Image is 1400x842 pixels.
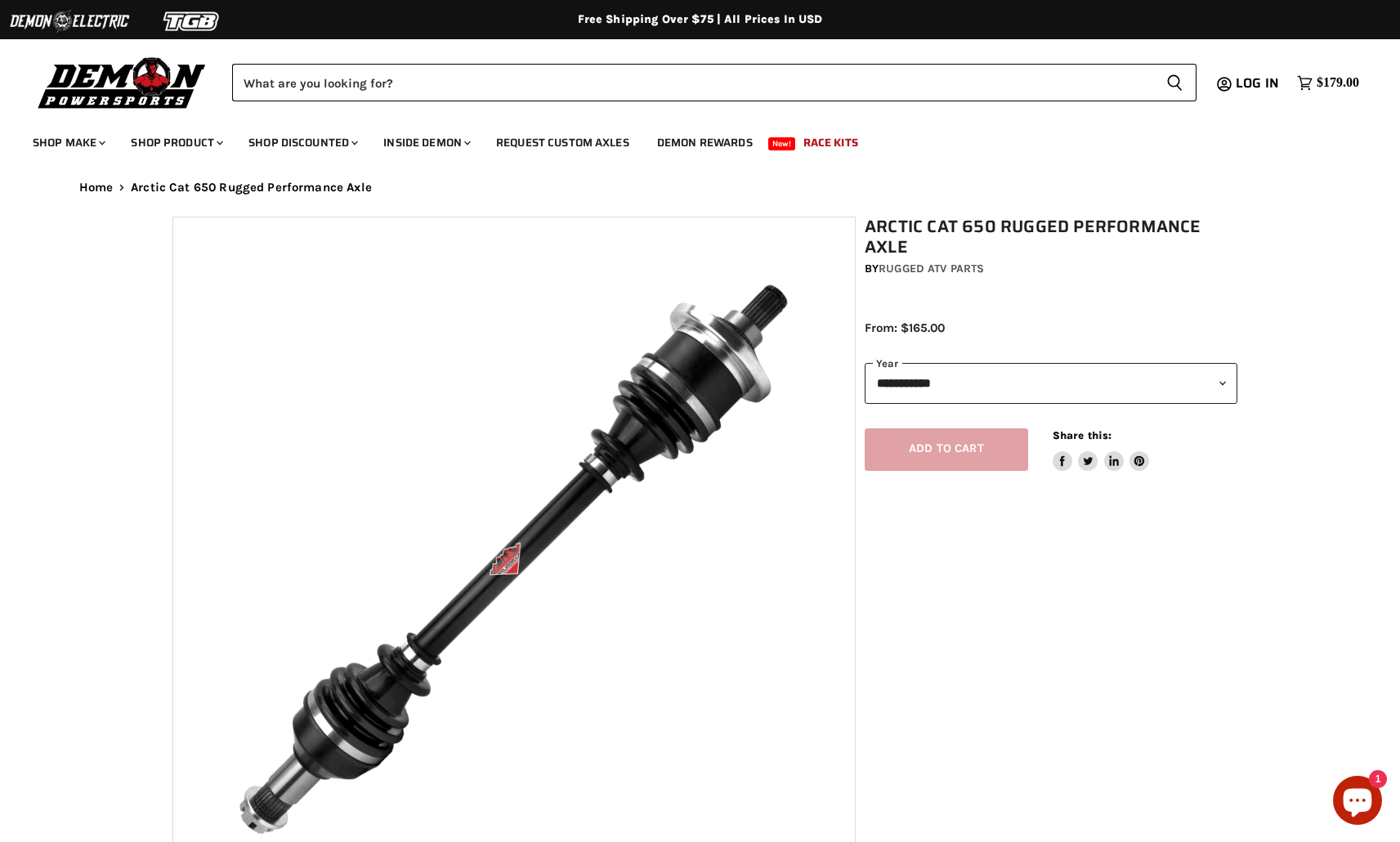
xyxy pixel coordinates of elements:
[236,126,368,159] a: Shop Discounted
[79,181,114,195] a: Home
[1317,75,1359,91] span: $179.00
[1053,428,1150,472] aside: Share this:
[371,126,481,159] a: Inside Demon
[865,217,1237,258] h1: Arctic Cat 650 Rugged Performance Axle
[20,126,115,159] a: Shop Make
[20,119,1355,159] ul: Main menu
[645,126,765,159] a: Demon Rewards
[484,126,642,159] a: Request Custom Axles
[791,126,870,159] a: Race Kits
[1053,429,1112,441] span: Share this:
[33,53,212,111] img: Demon Powersports
[1228,76,1289,91] a: Log in
[1328,776,1387,829] inbox-online-store-chat: Shopify online store chat
[768,137,796,150] span: New!
[131,181,372,195] span: Arctic Cat 650 Rugged Performance Axle
[232,64,1196,101] form: Product
[1289,71,1367,95] a: $179.00
[119,126,233,159] a: Shop Product
[47,12,1354,27] div: Free Shipping Over $75 | All Prices In USD
[865,320,945,335] span: From: $165.00
[8,6,131,37] img: Demon Electric Logo 2
[131,6,253,37] img: TGB Logo 2
[865,363,1237,403] select: year
[879,262,984,275] a: Rugged ATV Parts
[865,260,1237,278] div: by
[1153,64,1196,101] button: Search
[47,181,1354,195] nav: Breadcrumbs
[1236,73,1279,93] span: Log in
[232,64,1153,101] input: Search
